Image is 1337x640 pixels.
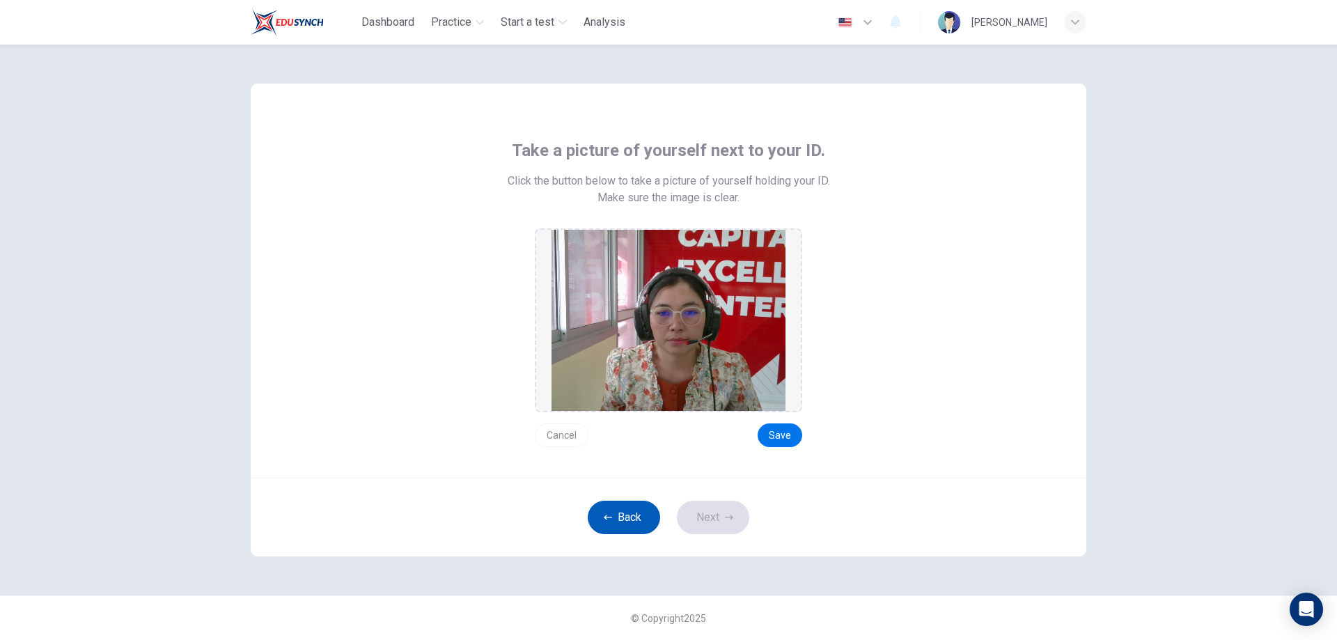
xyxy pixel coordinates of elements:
[501,14,554,31] span: Start a test
[251,8,324,36] img: Train Test logo
[431,14,471,31] span: Practice
[251,8,356,36] a: Train Test logo
[758,423,802,447] button: Save
[1290,593,1323,626] div: Open Intercom Messenger
[508,173,830,189] span: Click the button below to take a picture of yourself holding your ID.
[588,501,660,534] button: Back
[535,423,588,447] button: Cancel
[495,10,572,35] button: Start a test
[512,139,825,162] span: Take a picture of yourself next to your ID.
[578,10,631,35] button: Analysis
[631,613,706,624] span: © Copyright 2025
[552,230,785,411] img: preview screemshot
[361,14,414,31] span: Dashboard
[356,10,420,35] button: Dashboard
[836,17,854,28] img: en
[971,14,1047,31] div: [PERSON_NAME]
[597,189,740,206] span: Make sure the image is clear.
[584,14,625,31] span: Analysis
[938,11,960,33] img: Profile picture
[425,10,490,35] button: Practice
